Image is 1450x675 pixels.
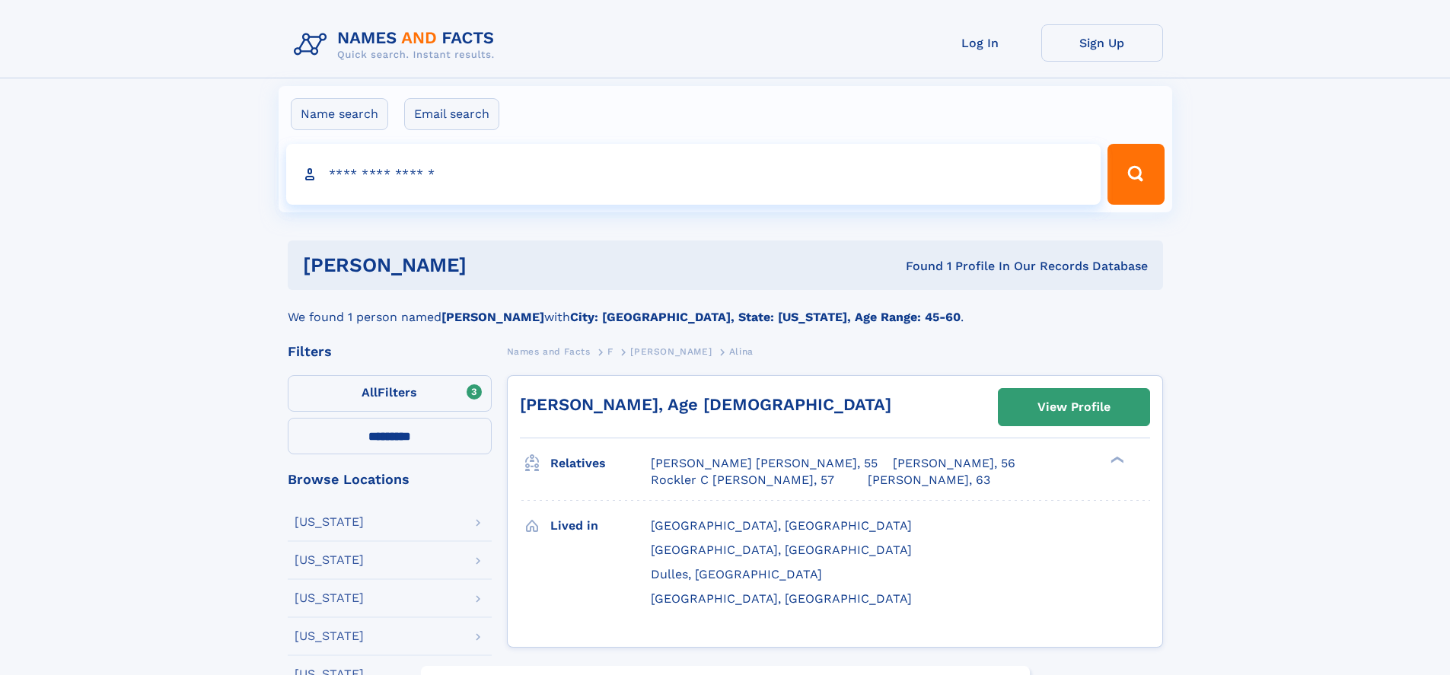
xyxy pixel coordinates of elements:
span: Dulles, [GEOGRAPHIC_DATA] [651,567,822,581]
span: Alina [729,346,754,357]
div: Browse Locations [288,473,492,486]
img: Logo Names and Facts [288,24,507,65]
a: [PERSON_NAME], 63 [868,472,990,489]
a: Sign Up [1041,24,1163,62]
label: Email search [404,98,499,130]
span: [GEOGRAPHIC_DATA], [GEOGRAPHIC_DATA] [651,543,912,557]
h1: [PERSON_NAME] [303,256,687,275]
span: [GEOGRAPHIC_DATA], [GEOGRAPHIC_DATA] [651,591,912,606]
label: Filters [288,375,492,412]
a: [PERSON_NAME] [630,342,712,361]
input: search input [286,144,1101,205]
span: All [362,385,378,400]
span: F [607,346,613,357]
a: Log In [919,24,1041,62]
div: [US_STATE] [295,554,364,566]
a: F [607,342,613,361]
h3: Relatives [550,451,651,476]
button: Search Button [1107,144,1164,205]
div: Filters [288,345,492,358]
div: [US_STATE] [295,592,364,604]
a: [PERSON_NAME] [PERSON_NAME], 55 [651,455,878,472]
h3: Lived in [550,513,651,539]
div: View Profile [1037,390,1111,425]
div: [US_STATE] [295,630,364,642]
b: [PERSON_NAME] [441,310,544,324]
div: [US_STATE] [295,516,364,528]
div: ❯ [1107,455,1125,465]
a: View Profile [999,389,1149,425]
div: We found 1 person named with . [288,290,1163,326]
span: [PERSON_NAME] [630,346,712,357]
span: [GEOGRAPHIC_DATA], [GEOGRAPHIC_DATA] [651,518,912,533]
a: [PERSON_NAME], 56 [893,455,1015,472]
a: Rockler C [PERSON_NAME], 57 [651,472,834,489]
label: Name search [291,98,388,130]
div: Found 1 Profile In Our Records Database [686,258,1148,275]
b: City: [GEOGRAPHIC_DATA], State: [US_STATE], Age Range: 45-60 [570,310,961,324]
a: Names and Facts [507,342,591,361]
a: [PERSON_NAME], Age [DEMOGRAPHIC_DATA] [520,395,891,414]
